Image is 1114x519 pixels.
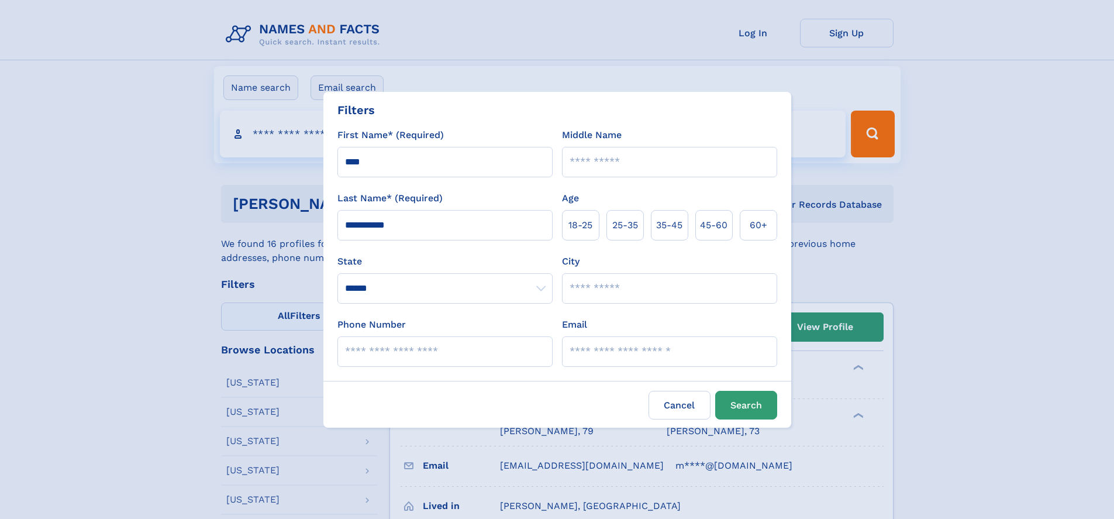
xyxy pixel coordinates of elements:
[337,101,375,119] div: Filters
[649,391,711,420] label: Cancel
[715,391,777,420] button: Search
[337,128,444,142] label: First Name* (Required)
[562,128,622,142] label: Middle Name
[337,318,406,332] label: Phone Number
[337,191,443,205] label: Last Name* (Required)
[562,191,579,205] label: Age
[700,218,727,232] span: 45‑60
[337,255,553,269] label: State
[568,218,592,232] span: 18‑25
[562,318,587,332] label: Email
[562,255,580,269] label: City
[656,218,682,232] span: 35‑45
[750,218,767,232] span: 60+
[612,218,638,232] span: 25‑35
